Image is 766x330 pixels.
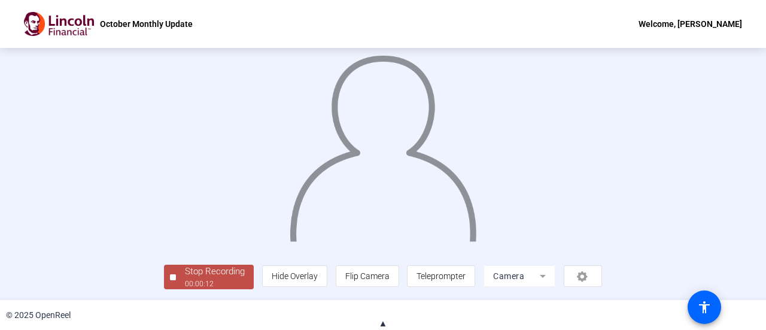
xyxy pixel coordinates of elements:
[185,265,245,278] div: Stop Recording
[639,17,742,31] div: Welcome, [PERSON_NAME]
[185,278,245,289] div: 00:00:12
[379,318,388,329] span: ▲
[336,265,399,287] button: Flip Camera
[100,17,193,31] p: October Monthly Update
[272,271,318,281] span: Hide Overlay
[407,265,475,287] button: Teleprompter
[345,271,390,281] span: Flip Camera
[417,271,466,281] span: Teleprompter
[164,265,254,289] button: Stop Recording00:00:12
[262,265,327,287] button: Hide Overlay
[697,300,712,314] mat-icon: accessibility
[24,12,94,36] img: OpenReel logo
[6,309,71,322] div: © 2025 OpenReel
[288,44,478,241] img: overlay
